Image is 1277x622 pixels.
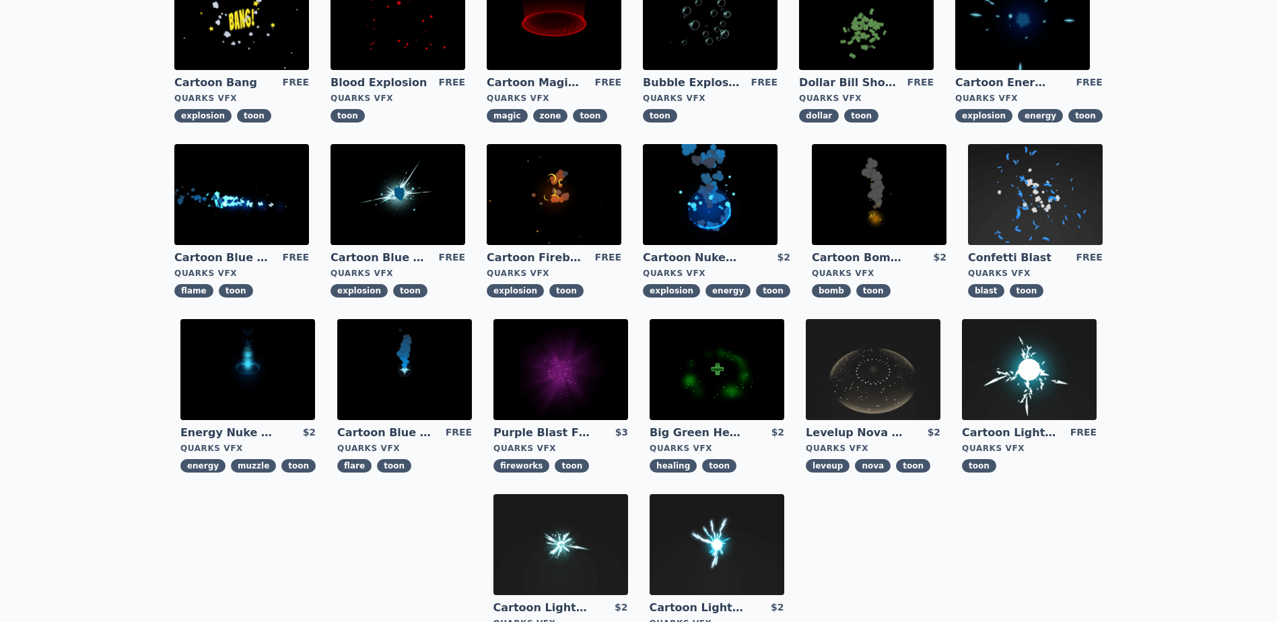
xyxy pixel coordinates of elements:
[487,93,621,104] div: Quarks VFX
[487,250,584,265] a: Cartoon Fireball Explosion
[643,268,790,279] div: Quarks VFX
[705,284,751,298] span: energy
[331,144,465,245] img: imgAlt
[799,109,839,123] span: dollar
[771,600,784,615] div: $2
[331,93,465,104] div: Quarks VFX
[650,319,784,420] img: imgAlt
[331,268,465,279] div: Quarks VFX
[855,459,891,473] span: nova
[549,284,584,298] span: toon
[1068,109,1103,123] span: toon
[643,75,740,90] a: Bubble Explosion
[573,109,607,123] span: toon
[446,425,472,440] div: FREE
[955,109,1012,123] span: explosion
[231,459,276,473] span: muzzle
[928,425,940,440] div: $2
[439,75,465,90] div: FREE
[331,250,427,265] a: Cartoon Blue Gas Explosion
[615,600,627,615] div: $2
[643,284,700,298] span: explosion
[643,109,677,123] span: toon
[337,319,472,420] img: imgAlt
[337,443,472,454] div: Quarks VFX
[174,75,271,90] a: Cartoon Bang
[174,144,309,245] img: imgAlt
[174,268,309,279] div: Quarks VFX
[962,443,1097,454] div: Quarks VFX
[702,459,736,473] span: toon
[1010,284,1044,298] span: toon
[615,425,628,440] div: $3
[487,75,584,90] a: Cartoon Magic Zone
[643,93,778,104] div: Quarks VFX
[812,250,909,265] a: Cartoon Bomb Fuse
[595,250,621,265] div: FREE
[844,109,878,123] span: toon
[487,284,544,298] span: explosion
[493,600,590,615] a: Cartoon Lightning Ball Explosion
[331,284,388,298] span: explosion
[968,250,1065,265] a: Confetti Blast
[812,268,946,279] div: Quarks VFX
[283,75,309,90] div: FREE
[962,425,1059,440] a: Cartoon Lightning Ball
[331,109,365,123] span: toon
[650,494,784,595] img: imgAlt
[174,93,309,104] div: Quarks VFX
[968,268,1103,279] div: Quarks VFX
[799,93,934,104] div: Quarks VFX
[643,144,778,245] img: imgAlt
[174,284,213,298] span: flame
[1070,425,1097,440] div: FREE
[751,75,778,90] div: FREE
[1018,109,1063,123] span: energy
[650,600,747,615] a: Cartoon Lightning Ball with Bloom
[237,109,271,123] span: toon
[806,443,940,454] div: Quarks VFX
[643,250,740,265] a: Cartoon Nuke Energy Explosion
[180,319,315,420] img: imgAlt
[180,459,226,473] span: energy
[487,109,527,123] span: magic
[650,443,784,454] div: Quarks VFX
[493,319,628,420] img: imgAlt
[439,250,465,265] div: FREE
[180,443,316,454] div: Quarks VFX
[493,425,590,440] a: Purple Blast Fireworks
[962,319,1097,420] img: imgAlt
[281,459,316,473] span: toon
[174,250,271,265] a: Cartoon Blue Flamethrower
[896,459,930,473] span: toon
[487,268,621,279] div: Quarks VFX
[968,144,1103,245] img: imgAlt
[806,319,940,420] img: imgAlt
[493,494,628,595] img: imgAlt
[771,425,784,440] div: $2
[907,75,934,90] div: FREE
[555,459,589,473] span: toon
[1076,75,1102,90] div: FREE
[756,284,790,298] span: toon
[331,75,427,90] a: Blood Explosion
[303,425,316,440] div: $2
[650,425,747,440] a: Big Green Healing Effect
[487,144,621,245] img: imgAlt
[337,459,372,473] span: flare
[955,75,1052,90] a: Cartoon Energy Explosion
[955,93,1103,104] div: Quarks VFX
[962,459,996,473] span: toon
[812,284,851,298] span: bomb
[856,284,891,298] span: toon
[533,109,568,123] span: zone
[377,459,411,473] span: toon
[650,459,697,473] span: healing
[595,75,621,90] div: FREE
[799,75,896,90] a: Dollar Bill Shower
[806,459,850,473] span: leveup
[1076,250,1102,265] div: FREE
[393,284,427,298] span: toon
[174,109,232,123] span: explosion
[493,459,549,473] span: fireworks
